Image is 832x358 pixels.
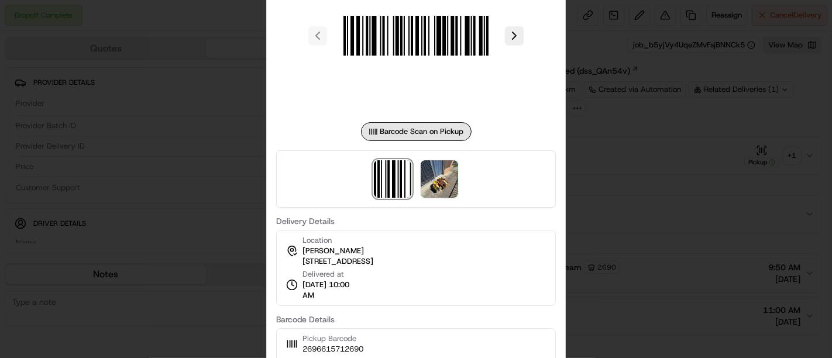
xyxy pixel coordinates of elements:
div: Barcode Scan on Pickup [361,122,472,141]
span: Location [302,235,332,246]
span: Pickup Barcode [302,333,363,344]
span: [DATE] 10:00 AM [302,280,356,301]
label: Delivery Details [276,217,556,225]
span: [PERSON_NAME] [302,246,364,256]
span: 2696615712690 [302,344,363,354]
img: barcode_scan_on_pickup image [374,160,411,198]
label: Barcode Details [276,315,556,323]
span: Delivered at [302,269,356,280]
span: [STREET_ADDRESS] [302,256,373,267]
img: photo_proof_of_delivery image [421,160,458,198]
